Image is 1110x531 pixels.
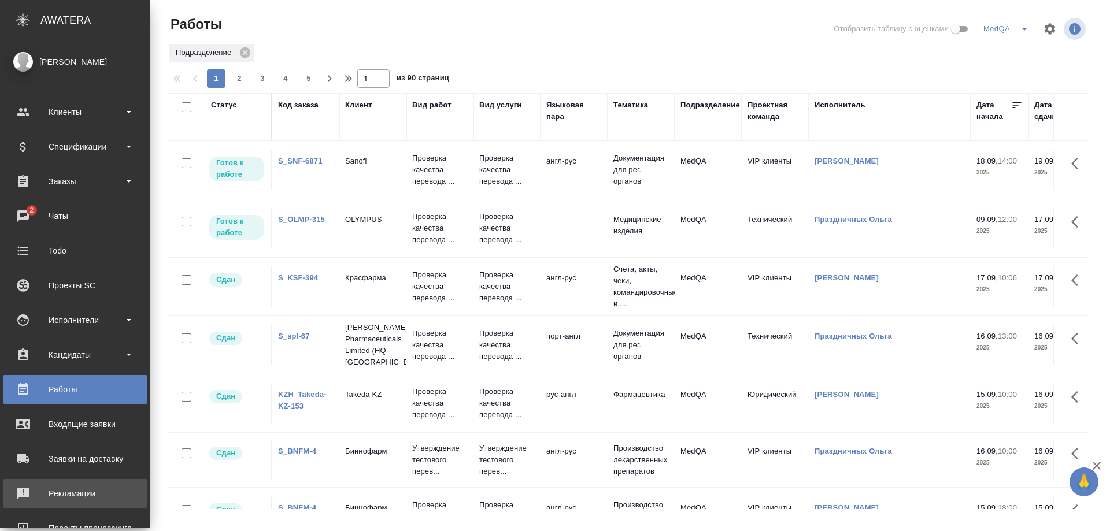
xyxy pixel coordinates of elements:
[253,73,272,84] span: 3
[9,55,142,68] div: [PERSON_NAME]
[216,216,257,239] p: Готов к работе
[397,71,449,88] span: из 90 страниц
[815,215,892,224] a: Праздничных Ольга
[742,208,809,248] td: Технический
[815,332,892,340] a: Праздничных Ольга
[742,383,809,424] td: Юридический
[1034,167,1081,179] p: 2025
[345,272,401,284] p: Красфарма
[675,150,742,190] td: MedQA
[1034,284,1081,295] p: 2025
[680,99,740,111] div: Подразделение
[412,211,468,246] p: Проверка качества перевода ...
[9,346,142,363] div: Кандидаты
[815,273,879,282] a: [PERSON_NAME]
[278,390,327,410] a: KZH_Takeda-KZ-153
[613,263,669,310] p: Счета, акты, чеки, командировочные и ...
[169,44,254,62] div: Подразделение
[1034,503,1056,512] p: 15.09,
[675,208,742,248] td: MedQA
[211,99,237,111] div: Статус
[613,389,669,400] p: Фармацевтика
[815,157,879,165] a: [PERSON_NAME]
[815,99,865,111] div: Исполнитель
[613,328,669,362] p: Документация для рег. органов
[976,457,1023,469] p: 2025
[998,390,1017,399] p: 10:00
[9,381,142,398] div: Работы
[3,410,147,439] a: Входящие заявки
[9,207,142,225] div: Чаты
[980,20,1036,38] div: split button
[541,150,608,190] td: англ-рус
[216,157,257,180] p: Готов к работе
[230,73,249,84] span: 2
[1034,215,1056,224] p: 17.09,
[412,328,468,362] p: Проверка качества перевода ...
[613,443,669,477] p: Производство лекарственных препаратов
[998,273,1017,282] p: 10:06
[613,99,648,111] div: Тематика
[1064,18,1088,40] span: Посмотреть информацию
[748,99,803,122] div: Проектная команда
[3,479,147,508] a: Рекламации
[253,69,272,88] button: 3
[276,69,295,88] button: 4
[742,325,809,365] td: Технический
[299,69,318,88] button: 5
[976,447,998,455] p: 16.09,
[345,99,372,111] div: Клиент
[9,485,142,502] div: Рекламации
[1064,440,1092,467] button: Здесь прячутся важные кнопки
[278,273,318,282] a: S_KSF-394
[1064,383,1092,411] button: Здесь прячутся важные кнопки
[834,23,949,35] span: Отобразить таблицу с оценками
[479,211,535,246] p: Проверка качества перевода ...
[815,503,879,512] a: [PERSON_NAME]
[345,502,401,514] p: Биннофарм
[675,440,742,480] td: MedQA
[3,444,147,473] a: Заявки на доставку
[9,173,142,190] div: Заказы
[208,272,265,288] div: Менеджер проверил работу исполнителя, передает ее на следующий этап
[1034,273,1056,282] p: 17.09,
[479,269,535,304] p: Проверка качества перевода ...
[9,450,142,467] div: Заявки на доставку
[541,383,608,424] td: рус-англ
[815,390,879,399] a: [PERSON_NAME]
[976,390,998,399] p: 15.09,
[345,214,401,225] p: OLYMPUS
[479,328,535,362] p: Проверка качества перевода ...
[278,99,319,111] div: Код заказа
[9,415,142,433] div: Входящие заявки
[976,332,998,340] p: 16.09,
[541,266,608,307] td: англ-рус
[412,269,468,304] p: Проверка качества перевода ...
[675,266,742,307] td: MedQA
[208,502,265,518] div: Менеджер проверил работу исполнителя, передает ее на следующий этап
[345,155,401,167] p: Sanofi
[613,214,669,237] p: Медицинские изделия
[675,325,742,365] td: MedQA
[998,447,1017,455] p: 10:00
[1064,150,1092,177] button: Здесь прячутся важные кнопки
[278,215,325,224] a: S_OLMP-315
[345,389,401,400] p: Takeda KZ
[998,157,1017,165] p: 14:00
[479,153,535,187] p: Проверка качества перевода ...
[1036,15,1064,43] span: Настроить таблицу
[976,167,1023,179] p: 2025
[1070,467,1098,496] button: 🙏
[546,99,602,122] div: Языковая пара
[976,400,1023,412] p: 2025
[976,284,1023,295] p: 2025
[345,445,401,457] p: Биннофарм
[976,503,998,512] p: 15.09,
[1064,266,1092,294] button: Здесь прячутся важные кнопки
[168,15,222,34] span: Работы
[976,225,1023,237] p: 2025
[9,242,142,259] div: Todo
[815,447,892,455] a: Праздничных Ольга
[976,342,1023,354] p: 2025
[9,103,142,121] div: Клиенты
